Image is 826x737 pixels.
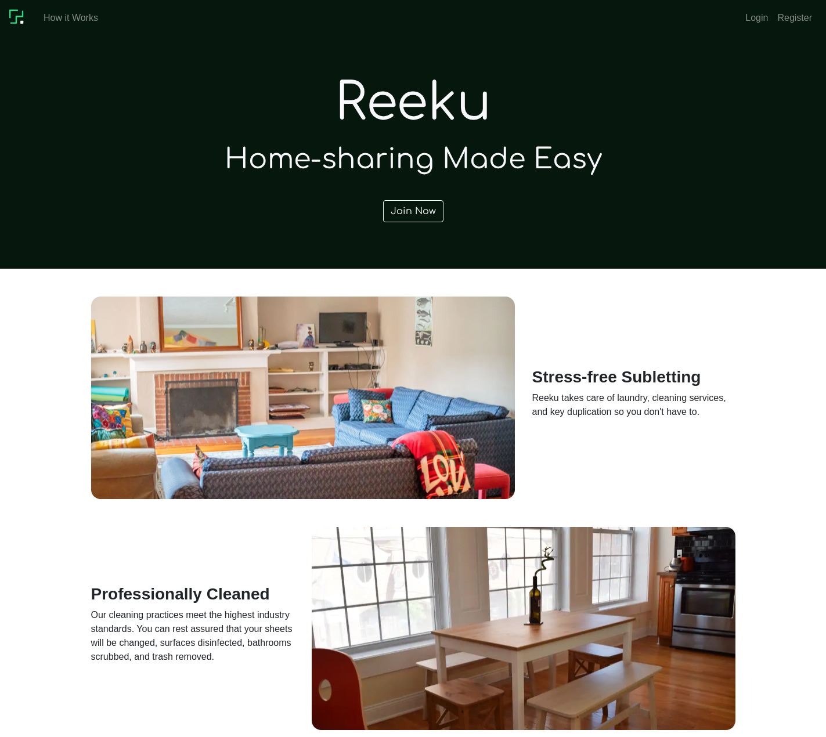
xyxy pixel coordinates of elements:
[91,608,294,664] p: Our cleaning practices meet the highest industry standards. You can rest assured that your sheets...
[383,200,443,222] a: Join Now
[39,6,103,30] a: How it Works
[91,297,515,500] img: easy_subletting
[532,391,735,419] p: Reeku takes care of laundry, cleaning services, and key duplication so you don't have to.
[91,73,735,134] h1: Reeku
[312,527,735,730] img: professionally_cleaned
[9,8,30,28] img: Reeku
[91,139,735,180] p: Home-sharing Made Easy
[773,6,817,30] a: Register
[91,585,270,603] strong: Professionally Cleaned
[532,368,701,386] strong: Stress-free Subletting
[741,6,773,30] a: Login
